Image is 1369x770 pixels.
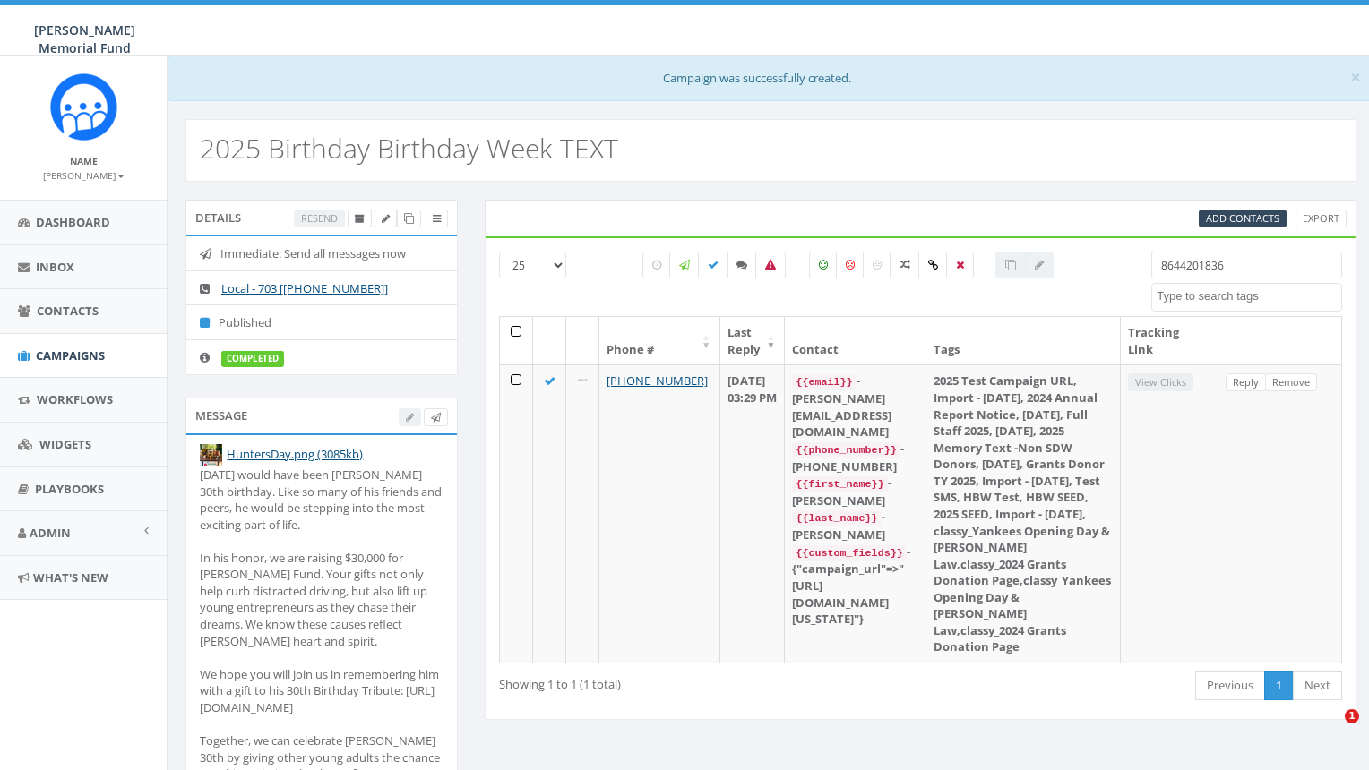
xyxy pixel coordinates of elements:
th: Tracking Link [1121,317,1201,364]
a: Reply [1226,373,1266,392]
span: Add Contacts [1206,211,1279,225]
code: {{custom_fields}} [792,545,906,561]
a: [PHONE_NUMBER] [607,372,708,389]
label: Replied [727,252,757,278]
code: {{last_name}} [792,510,881,526]
label: Positive [809,252,838,278]
div: Showing 1 to 1 (1 total) [499,669,834,693]
span: CSV files only [1206,211,1279,225]
span: Contacts [37,303,99,319]
th: Tags [926,317,1121,364]
span: Edit Campaign Title [382,211,390,225]
a: [PERSON_NAME] [43,167,125,183]
label: Delivered [698,252,728,278]
a: 1 [1264,671,1294,700]
a: Export [1296,210,1347,228]
span: [PERSON_NAME] Memorial Fund [34,21,135,56]
a: Local - 703 [[PHONE_NUMBER]] [221,280,388,296]
div: - [PERSON_NAME] [792,509,917,543]
span: Inbox [36,259,74,275]
button: Close [1350,68,1361,87]
label: Removed [946,252,974,278]
label: Mixed [890,252,920,278]
a: Remove [1265,373,1317,392]
th: Contact [785,317,926,364]
img: Rally_Corp_Icon.png [50,73,117,141]
span: Send Test Message [431,410,441,423]
small: Name [70,155,98,167]
td: [DATE] 03:29 PM [720,364,785,663]
a: Previous [1195,671,1265,700]
code: {{email}} [792,374,856,390]
input: Type to search [1151,252,1342,278]
code: {{first_name}} [792,476,887,492]
i: Published [200,317,219,329]
textarea: Search [1157,288,1341,304]
label: Bounced [755,252,786,278]
div: - [PERSON_NAME] [792,475,917,509]
li: Published [186,304,457,340]
span: × [1350,64,1361,90]
span: Workflows [37,391,113,407]
label: Neutral [863,252,891,278]
span: Archive Campaign [355,211,365,225]
th: Phone #: activate to sort column ascending [599,317,720,364]
th: Last Reply: activate to sort column ascending [720,317,785,364]
label: Negative [836,252,865,278]
div: - {"campaign_url"=>"[URL][DOMAIN_NAME][US_STATE]"} [792,543,917,628]
div: - [PERSON_NAME][EMAIL_ADDRESS][DOMAIN_NAME] [792,372,917,440]
span: Dashboard [36,214,110,230]
code: {{phone_number}} [792,442,900,458]
label: Link Clicked [918,252,948,278]
div: Details [185,200,458,235]
iframe: Intercom live chat [1308,709,1351,752]
td: 2025 Test Campaign URL, Import - [DATE], 2024 Annual Report Notice, [DATE], Full Staff 2025, [DAT... [926,364,1121,663]
a: HuntersDay.png (3085kb) [227,446,363,462]
label: completed [221,351,284,367]
li: Immediate: Send all messages now [186,236,457,271]
span: Campaigns [36,347,105,364]
a: Add Contacts [1199,210,1287,228]
small: [PERSON_NAME] [43,169,125,182]
span: Clone Campaign [404,211,414,225]
h2: 2025 Birthday Birthday Week TEXT [200,133,618,163]
span: Widgets [39,436,91,452]
span: Admin [30,525,71,541]
label: Sending [669,252,700,278]
i: Immediate: Send all messages now [200,248,220,260]
span: Playbooks [35,481,104,497]
div: - [PHONE_NUMBER] [792,441,917,475]
span: View Campaign Delivery Statistics [433,211,441,225]
a: Next [1293,671,1342,700]
span: 1 [1345,709,1359,723]
div: Message [185,398,458,433]
label: Pending [642,252,671,278]
span: What's New [33,569,108,586]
